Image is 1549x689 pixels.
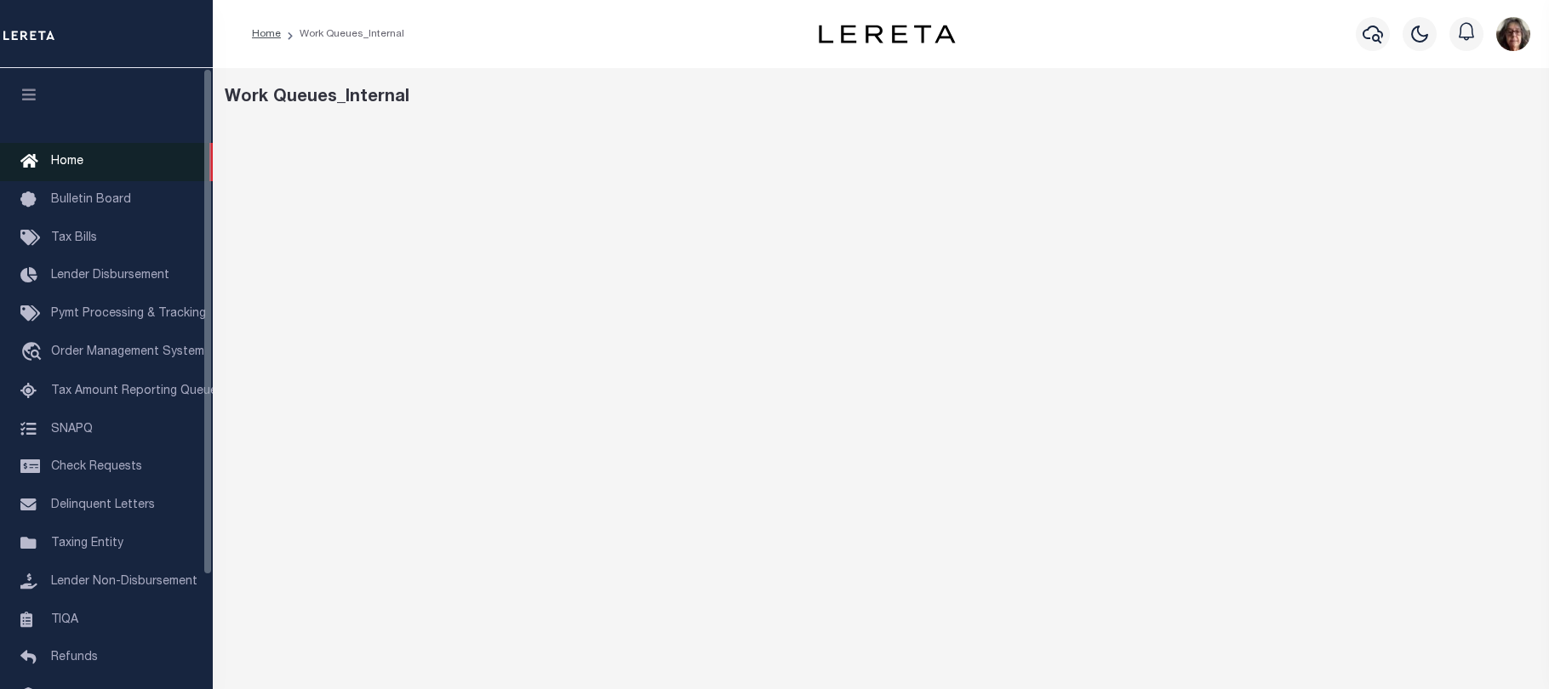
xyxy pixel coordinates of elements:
[225,85,1538,111] div: Work Queues_Internal
[51,346,204,358] span: Order Management System
[51,423,93,435] span: SNAPQ
[51,194,131,206] span: Bulletin Board
[51,385,217,397] span: Tax Amount Reporting Queue
[51,232,97,244] span: Tax Bills
[51,461,142,473] span: Check Requests
[51,576,197,588] span: Lender Non-Disbursement
[819,25,955,43] img: logo-dark.svg
[51,156,83,168] span: Home
[51,308,206,320] span: Pymt Processing & Tracking
[51,652,98,663] span: Refunds
[252,29,281,39] a: Home
[281,26,404,42] li: Work Queues_Internal
[51,538,123,549] span: Taxing Entity
[51,613,78,625] span: TIQA
[51,270,169,282] span: Lender Disbursement
[20,342,48,364] i: travel_explore
[51,499,155,511] span: Delinquent Letters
